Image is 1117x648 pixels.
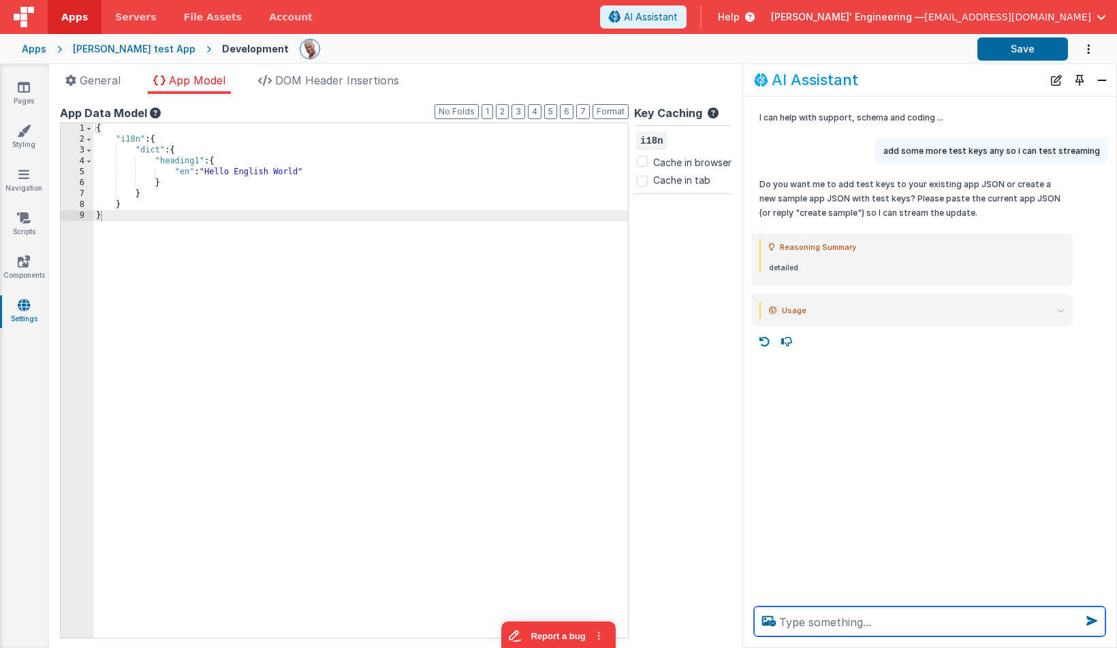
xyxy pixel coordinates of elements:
[769,263,1065,272] p: detailed
[1047,71,1066,90] button: New Chat
[1068,35,1095,63] button: Options
[544,104,557,119] button: 5
[593,104,629,119] button: Format
[482,104,493,119] button: 1
[624,10,678,24] span: AI Assistant
[718,10,740,24] span: Help
[61,210,93,221] div: 9
[184,10,242,24] span: File Assets
[1093,71,1111,90] button: Close
[782,302,806,319] span: Usage
[61,167,93,178] div: 5
[73,42,195,56] div: [PERSON_NAME] test App
[80,74,121,87] span: General
[169,74,225,87] span: App Model
[560,104,573,119] button: 6
[61,178,93,189] div: 6
[769,302,1065,319] summary: Usage
[496,104,509,119] button: 2
[780,239,856,255] span: Reasoning Summary
[637,132,667,150] span: i18n
[771,10,1106,24] button: [PERSON_NAME]' Engineering — [EMAIL_ADDRESS][DOMAIN_NAME]
[977,37,1068,61] button: Save
[61,199,93,210] div: 8
[61,156,93,167] div: 4
[653,173,710,187] label: Cache in tab
[576,104,590,119] button: 7
[60,105,629,121] div: App Data Model
[634,108,702,120] h4: Key Caching
[759,110,1065,125] p: I can help with support, schema and coding ...
[22,42,46,56] div: Apps
[61,189,93,199] div: 7
[61,145,93,156] div: 3
[883,144,1100,158] p: add some more test keys any so i can test streaming
[528,104,541,119] button: 4
[61,134,93,145] div: 2
[61,10,88,24] span: Apps
[115,10,156,24] span: Servers
[771,10,924,24] span: [PERSON_NAME]' Engineering —
[275,74,399,87] span: DOM Header Insertions
[653,153,731,169] label: Cache in browser
[600,5,687,29] button: AI Assistant
[222,42,289,56] div: Development
[1070,71,1089,90] button: Toggle Pin
[435,104,479,119] button: No Folds
[512,104,525,119] button: 3
[300,39,319,59] img: 11ac31fe5dc3d0eff3fbbbf7b26fa6e1
[772,71,858,88] h2: AI Assistant
[61,123,93,134] div: 1
[924,10,1091,24] span: [EMAIL_ADDRESS][DOMAIN_NAME]
[759,177,1065,220] p: Do you want me to add test keys to your existing app JSON or create a new sample app JSON with te...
